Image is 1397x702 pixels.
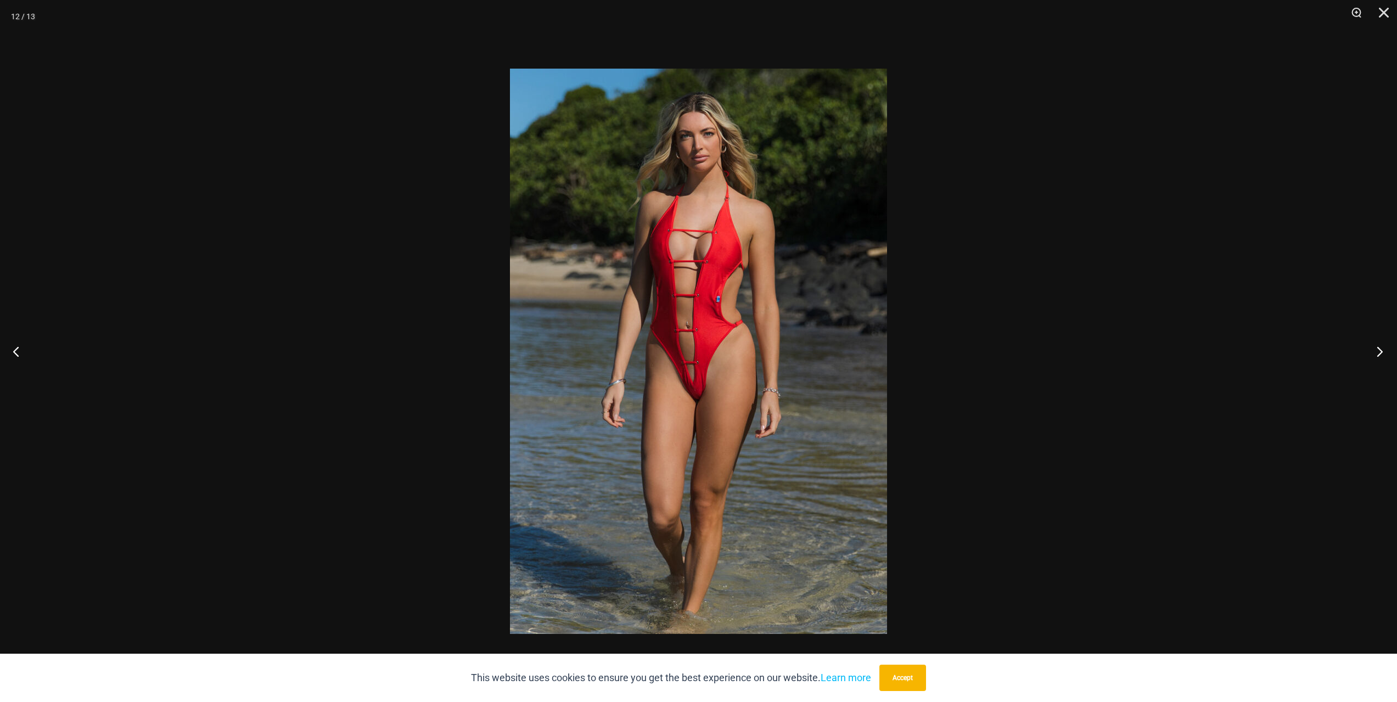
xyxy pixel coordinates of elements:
p: This website uses cookies to ensure you get the best experience on our website. [471,670,871,686]
button: Accept [879,665,926,691]
button: Next [1356,324,1397,379]
img: Link Tangello 8650 One Piece Monokini 09 [510,69,887,634]
div: 12 / 13 [11,8,35,25]
a: Learn more [821,672,871,683]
